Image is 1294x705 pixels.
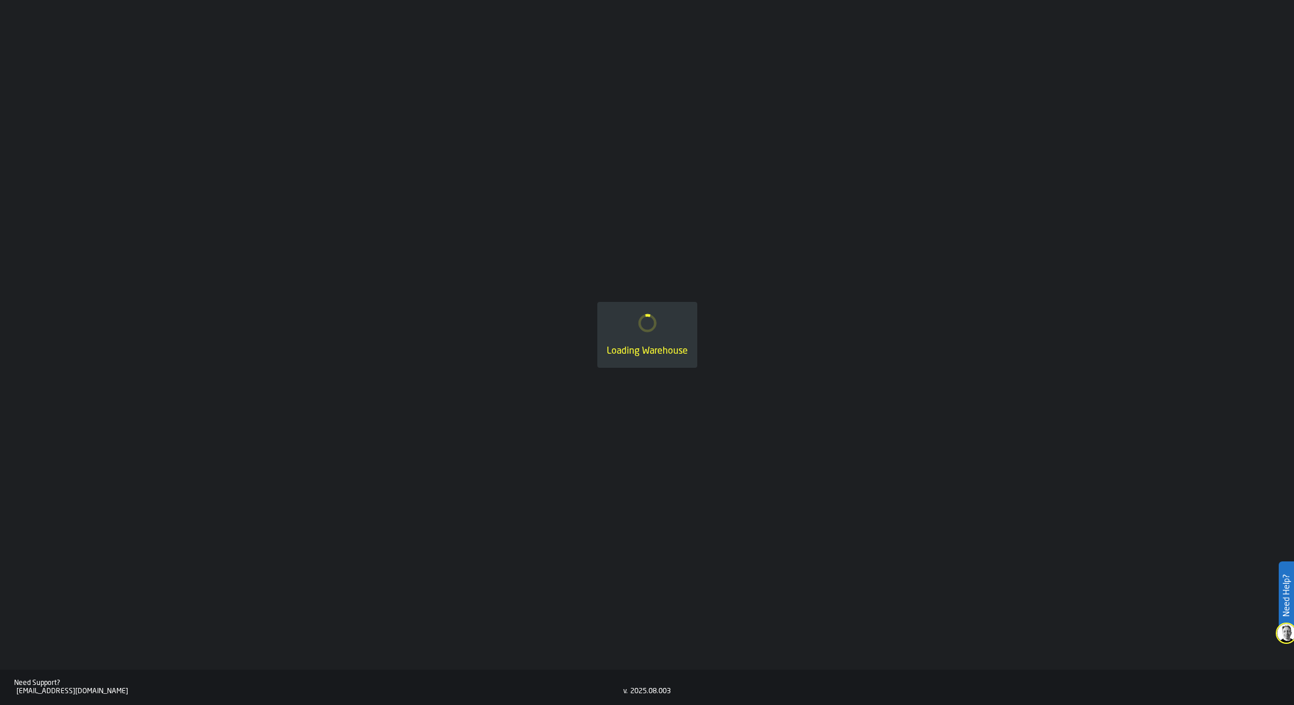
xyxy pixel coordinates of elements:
[1280,563,1293,628] label: Need Help?
[14,679,623,696] a: Need Support?[EMAIL_ADDRESS][DOMAIN_NAME]
[607,344,688,358] div: Loading Warehouse
[623,687,628,696] div: v.
[14,679,623,687] div: Need Support?
[630,687,671,696] div: 2025.08.003
[16,687,623,696] div: [EMAIL_ADDRESS][DOMAIN_NAME]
